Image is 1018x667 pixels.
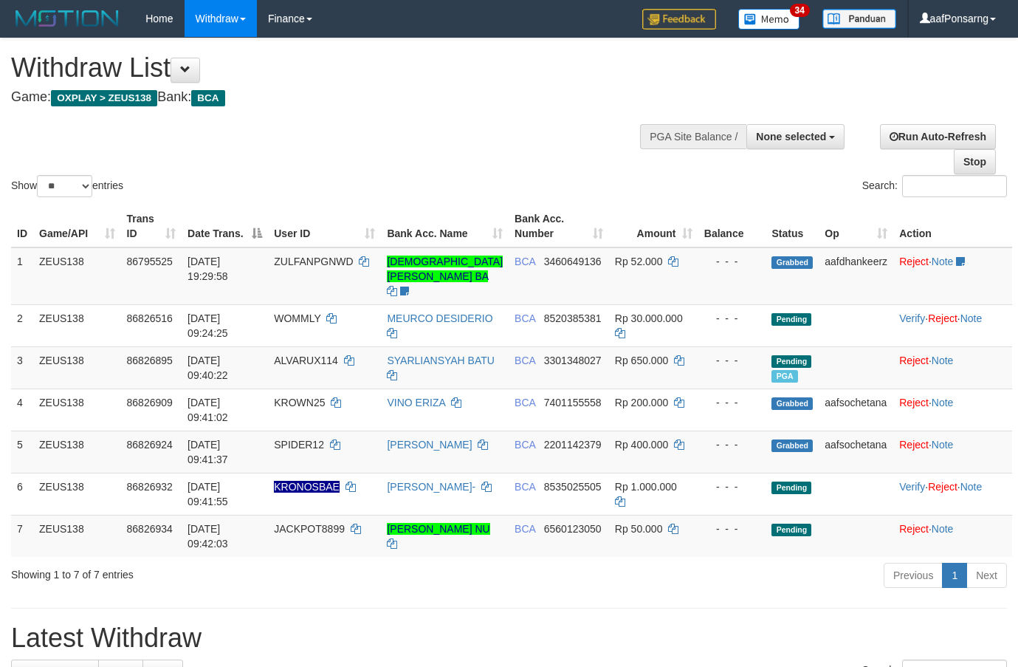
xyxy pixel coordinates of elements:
[544,397,602,408] span: Copy 7401155558 to clipboard
[11,473,33,515] td: 6
[127,523,173,535] span: 86826934
[544,481,602,493] span: Copy 8535025505 to clipboard
[11,515,33,557] td: 7
[33,473,121,515] td: ZEUS138
[771,482,811,494] span: Pending
[274,355,338,366] span: ALVARUX114
[515,256,535,267] span: BCA
[704,395,760,410] div: - - -
[932,397,954,408] a: Note
[127,312,173,324] span: 86826516
[191,90,224,106] span: BCA
[640,124,746,149] div: PGA Site Balance /
[819,431,893,473] td: aafsochetana
[11,623,1007,653] h1: Latest Withdraw
[899,397,929,408] a: Reject
[615,397,668,408] span: Rp 200.000
[387,439,472,451] a: [PERSON_NAME]
[704,254,760,269] div: - - -
[515,481,535,493] span: BCA
[515,355,535,366] span: BCA
[932,439,954,451] a: Note
[274,481,340,493] span: Nama rekening ada tanda titik/strip, harap diedit
[893,473,1012,515] td: · ·
[960,481,983,493] a: Note
[819,247,893,305] td: aafdhankeerz
[615,439,668,451] span: Rp 400.000
[928,481,957,493] a: Reject
[615,355,668,366] span: Rp 650.000
[698,205,766,247] th: Balance
[819,389,893,431] td: aafsochetana
[771,355,811,368] span: Pending
[544,256,602,267] span: Copy 3460649136 to clipboard
[899,439,929,451] a: Reject
[381,205,509,247] th: Bank Acc. Name: activate to sort column ascending
[609,205,698,247] th: Amount: activate to sort column ascending
[893,346,1012,389] td: ·
[33,515,121,557] td: ZEUS138
[954,149,996,174] a: Stop
[771,256,813,269] span: Grabbed
[188,312,228,339] span: [DATE] 09:24:25
[932,256,954,267] a: Note
[127,256,173,267] span: 86795525
[902,175,1007,197] input: Search:
[268,205,381,247] th: User ID: activate to sort column ascending
[862,175,1007,197] label: Search:
[884,563,943,588] a: Previous
[746,124,845,149] button: None selected
[11,90,664,105] h4: Game: Bank:
[387,397,445,408] a: VINO ERIZA
[387,256,503,282] a: [DEMOGRAPHIC_DATA][PERSON_NAME] BA
[704,479,760,494] div: - - -
[899,355,929,366] a: Reject
[33,247,121,305] td: ZEUS138
[127,355,173,366] span: 86826895
[771,313,811,326] span: Pending
[642,9,716,30] img: Feedback.jpg
[893,515,1012,557] td: ·
[893,389,1012,431] td: ·
[515,312,535,324] span: BCA
[188,523,228,550] span: [DATE] 09:42:03
[33,346,121,389] td: ZEUS138
[11,431,33,473] td: 5
[33,431,121,473] td: ZEUS138
[11,346,33,389] td: 3
[11,304,33,346] td: 2
[893,205,1012,247] th: Action
[33,389,121,431] td: ZEUS138
[387,481,475,493] a: [PERSON_NAME]-
[960,312,983,324] a: Note
[127,397,173,408] span: 86826909
[127,481,173,493] span: 86826932
[615,256,663,267] span: Rp 52.000
[515,397,535,408] span: BCA
[899,523,929,535] a: Reject
[771,439,813,452] span: Grabbed
[515,523,535,535] span: BCA
[932,355,954,366] a: Note
[790,4,810,17] span: 34
[942,563,967,588] a: 1
[11,175,123,197] label: Show entries
[899,312,925,324] a: Verify
[387,355,494,366] a: SYARLIANSYAH BATU
[121,205,182,247] th: Trans ID: activate to sort column ascending
[615,481,677,493] span: Rp 1.000.000
[544,355,602,366] span: Copy 3301348027 to clipboard
[33,205,121,247] th: Game/API: activate to sort column ascending
[928,312,957,324] a: Reject
[515,439,535,451] span: BCA
[11,561,413,582] div: Showing 1 to 7 of 7 entries
[509,205,609,247] th: Bank Acc. Number: activate to sort column ascending
[188,439,228,465] span: [DATE] 09:41:37
[893,304,1012,346] td: · ·
[704,521,760,536] div: - - -
[33,304,121,346] td: ZEUS138
[274,312,320,324] span: WOMMLY
[704,437,760,452] div: - - -
[182,205,268,247] th: Date Trans.: activate to sort column descending
[11,389,33,431] td: 4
